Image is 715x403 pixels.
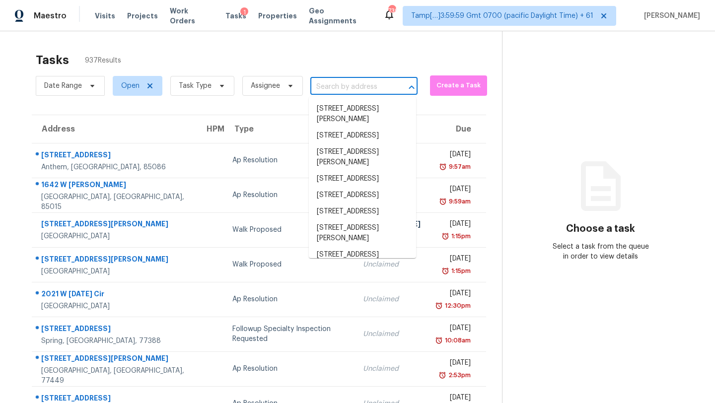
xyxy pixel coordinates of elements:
[430,75,487,96] button: Create a Task
[121,81,140,91] span: Open
[363,294,421,304] div: Unclaimed
[232,155,347,165] div: Ap Resolution
[552,242,650,262] div: Select a task from the queue in order to view details
[363,364,421,374] div: Unclaimed
[41,254,189,267] div: [STREET_ADDRESS][PERSON_NAME]
[439,197,447,206] img: Overdue Alarm Icon
[436,323,471,336] div: [DATE]
[41,150,189,162] div: [STREET_ADDRESS]
[441,266,449,276] img: Overdue Alarm Icon
[41,267,189,276] div: [GEOGRAPHIC_DATA]
[41,324,189,336] div: [STREET_ADDRESS]
[640,11,700,21] span: [PERSON_NAME]
[441,231,449,241] img: Overdue Alarm Icon
[436,288,471,301] div: [DATE]
[566,224,635,234] h3: Choose a task
[232,225,347,235] div: Walk Proposed
[309,220,416,247] li: [STREET_ADDRESS][PERSON_NAME]
[436,254,471,266] div: [DATE]
[309,128,416,144] li: [STREET_ADDRESS]
[309,187,416,203] li: [STREET_ADDRESS]
[240,7,248,17] div: 1
[446,370,471,380] div: 2:53pm
[309,247,416,263] li: [STREET_ADDRESS]
[436,219,471,231] div: [DATE]
[429,115,486,143] th: Due
[435,301,443,311] img: Overdue Alarm Icon
[224,115,355,143] th: Type
[232,260,347,269] div: Walk Proposed
[41,192,189,212] div: [GEOGRAPHIC_DATA], [GEOGRAPHIC_DATA], 85015
[41,366,189,386] div: [GEOGRAPHIC_DATA], [GEOGRAPHIC_DATA], 77449
[225,12,246,19] span: Tasks
[438,370,446,380] img: Overdue Alarm Icon
[36,55,69,65] h2: Tasks
[309,171,416,187] li: [STREET_ADDRESS]
[309,144,416,171] li: [STREET_ADDRESS][PERSON_NAME]
[309,203,416,220] li: [STREET_ADDRESS]
[251,81,280,91] span: Assignee
[447,162,471,172] div: 9:57am
[443,336,471,345] div: 10:08am
[34,11,67,21] span: Maestro
[32,115,197,143] th: Address
[41,162,189,172] div: Anthem, [GEOGRAPHIC_DATA], 85086
[363,260,421,269] div: Unclaimed
[258,11,297,21] span: Properties
[405,80,419,94] button: Close
[232,190,347,200] div: Ap Resolution
[197,115,224,143] th: HPM
[41,353,189,366] div: [STREET_ADDRESS][PERSON_NAME]
[232,294,347,304] div: Ap Resolution
[310,79,390,95] input: Search by address
[41,301,189,311] div: [GEOGRAPHIC_DATA]
[127,11,158,21] span: Projects
[388,6,395,16] div: 739
[449,231,471,241] div: 1:15pm
[309,6,371,26] span: Geo Assignments
[309,101,416,128] li: [STREET_ADDRESS][PERSON_NAME]
[85,56,121,66] span: 937 Results
[449,266,471,276] div: 1:15pm
[435,336,443,345] img: Overdue Alarm Icon
[439,162,447,172] img: Overdue Alarm Icon
[179,81,212,91] span: Task Type
[436,358,471,370] div: [DATE]
[436,149,471,162] div: [DATE]
[41,289,189,301] div: 2021 W [DATE] Cir
[41,336,189,346] div: Spring, [GEOGRAPHIC_DATA], 77388
[170,6,214,26] span: Work Orders
[447,197,471,206] div: 9:59am
[95,11,115,21] span: Visits
[41,219,189,231] div: [STREET_ADDRESS][PERSON_NAME]
[411,11,593,21] span: Tamp[…]3:59:59 Gmt 0700 (pacific Daylight Time) + 61
[41,180,189,192] div: 1642 W [PERSON_NAME]
[435,80,482,91] span: Create a Task
[436,184,471,197] div: [DATE]
[44,81,82,91] span: Date Range
[443,301,471,311] div: 12:30pm
[232,364,347,374] div: Ap Resolution
[232,324,347,344] div: Followup Specialty Inspection Requested
[41,231,189,241] div: [GEOGRAPHIC_DATA]
[363,329,421,339] div: Unclaimed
